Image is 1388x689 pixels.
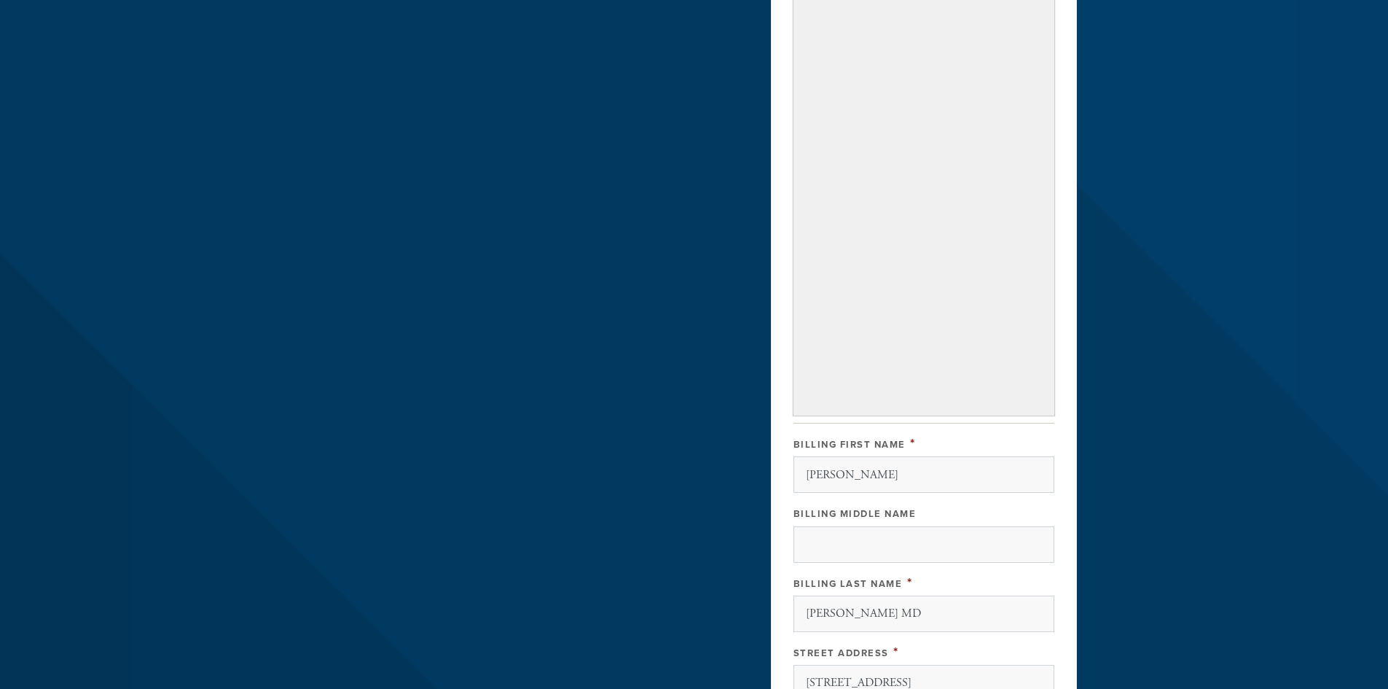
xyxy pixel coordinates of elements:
span: This field is required. [907,575,913,591]
label: Billing Last Name [793,578,903,590]
label: Billing First Name [793,439,906,451]
label: Street Address [793,647,889,659]
span: This field is required. [893,644,899,660]
label: Billing Middle Name [793,508,917,520]
span: This field is required. [910,435,916,451]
